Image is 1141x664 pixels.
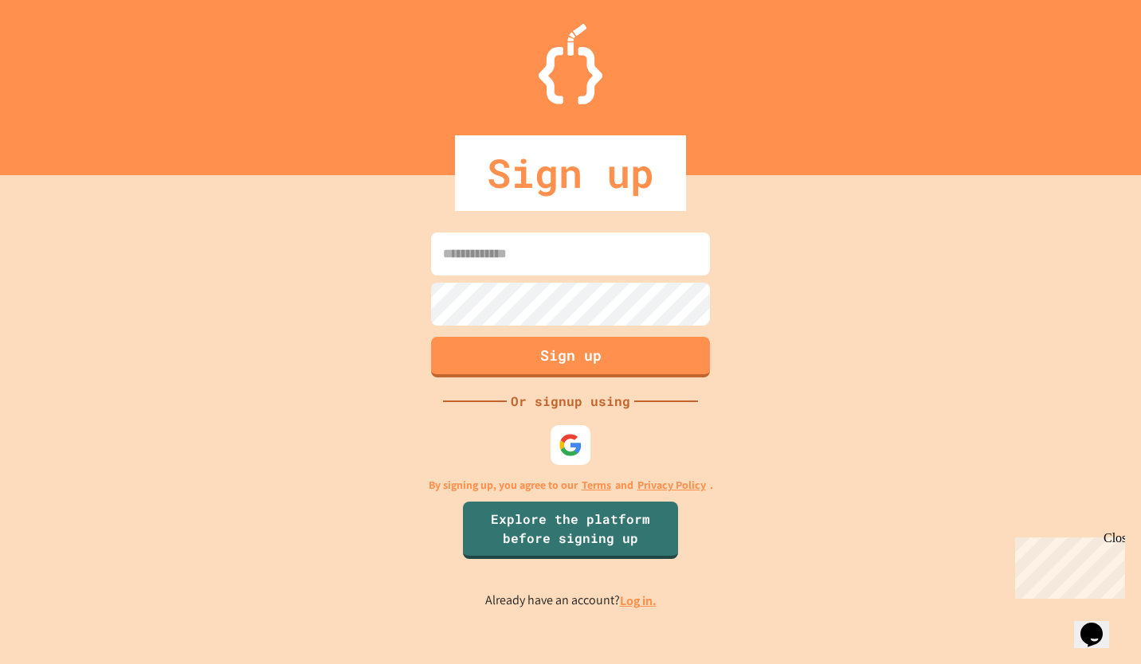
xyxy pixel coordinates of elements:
p: Already have an account? [485,591,657,611]
a: Terms [582,477,611,494]
div: Chat with us now!Close [6,6,110,101]
p: By signing up, you agree to our and . [429,477,713,494]
iframe: chat widget [1009,531,1125,599]
div: Sign up [455,135,686,211]
img: google-icon.svg [559,433,582,457]
a: Log in. [620,592,657,609]
img: Logo.svg [539,24,602,104]
a: Explore the platform before signing up [463,502,678,559]
button: Sign up [431,337,710,377]
a: Privacy Policy [637,477,706,494]
div: Or signup using [507,392,634,411]
iframe: chat widget [1074,600,1125,648]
